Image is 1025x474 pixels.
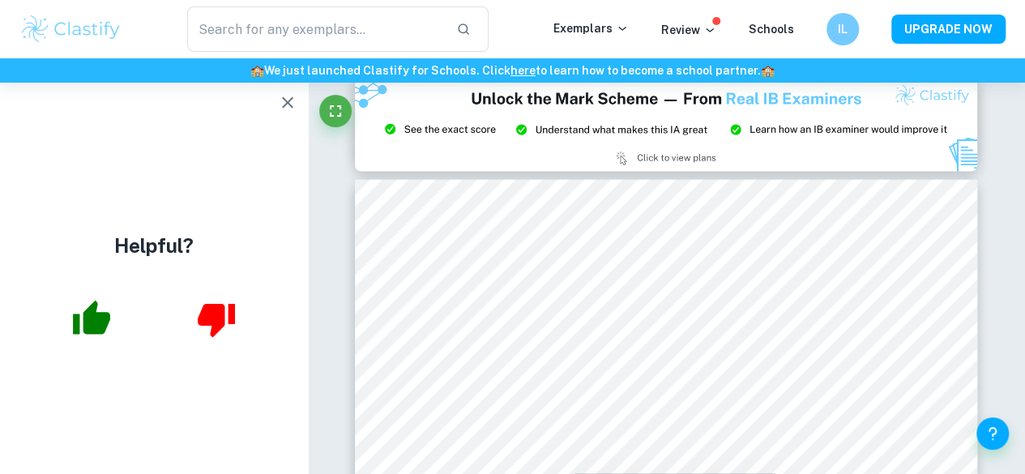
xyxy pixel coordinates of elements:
[319,95,352,127] button: Fullscreen
[976,417,1009,450] button: Help and Feedback
[891,15,1006,44] button: UPGRADE NOW
[250,64,264,77] span: 🏫
[19,13,122,45] img: Clastify logo
[826,13,859,45] button: IL
[3,62,1022,79] h6: We just launched Clastify for Schools. Click to learn how to become a school partner.
[749,23,794,36] a: Schools
[834,20,852,38] h6: IL
[510,64,536,77] a: here
[761,64,775,77] span: 🏫
[187,6,443,52] input: Search for any exemplars...
[114,231,194,260] h4: Helpful?
[553,19,629,37] p: Exemplars
[355,79,977,172] img: Ad
[661,21,716,39] p: Review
